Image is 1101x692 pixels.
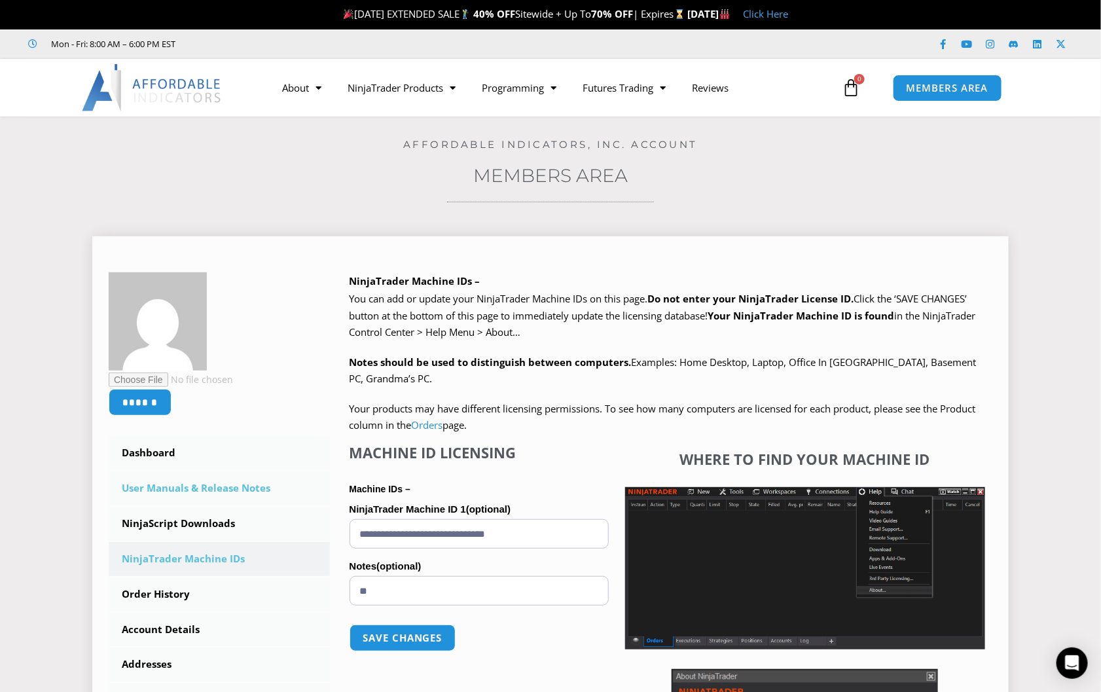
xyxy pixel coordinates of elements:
[854,74,865,84] span: 0
[466,503,511,515] span: (optional)
[109,471,330,505] a: User Manuals & Release Notes
[720,9,730,19] img: 🏭
[460,9,470,19] img: 🏌️‍♂️
[350,355,632,369] strong: Notes should be used to distinguish between computers.
[412,418,443,431] a: Orders
[350,484,410,494] strong: Machine IDs –
[403,138,698,151] a: Affordable Indicators, Inc. Account
[350,402,976,432] span: Your products may have different licensing permissions. To see how many computers are licensed fo...
[688,7,731,20] strong: [DATE]
[592,7,634,20] strong: 70% OFF
[82,64,223,111] img: LogoAI | Affordable Indicators – NinjaTrader
[334,73,469,103] a: NinjaTrader Products
[109,272,207,371] img: 95e0ca586440f0d1db6b8497e77ead8cae78962593e0ff95ba239484a0c4f708
[109,613,330,647] a: Account Details
[744,7,789,20] a: Click Here
[350,355,977,386] span: Examples: Home Desktop, Laptop, Office In [GEOGRAPHIC_DATA], Basement PC, Grandma’s PC.
[893,75,1002,101] a: MEMBERS AREA
[344,9,353,19] img: 🎉
[708,309,895,322] strong: Your NinjaTrader Machine ID is found
[350,625,456,651] button: Save changes
[675,9,685,19] img: ⌛
[469,73,569,103] a: Programming
[109,436,330,470] a: Dashboard
[473,164,628,187] a: Members Area
[350,292,976,338] span: Click the ‘SAVE CHANGES’ button at the bottom of this page to immediately update the licensing da...
[474,7,516,20] strong: 40% OFF
[350,292,648,305] span: You can add or update your NinjaTrader Machine IDs on this page.
[269,73,334,103] a: About
[569,73,679,103] a: Futures Trading
[48,36,176,52] span: Mon - Fri: 8:00 AM – 6:00 PM EST
[109,577,330,611] a: Order History
[625,487,985,649] img: Screenshot 2025-01-17 1155544 | Affordable Indicators – NinjaTrader
[822,69,880,107] a: 0
[648,292,854,305] b: Do not enter your NinjaTrader License ID.
[907,83,988,93] span: MEMBERS AREA
[194,37,391,50] iframe: Customer reviews powered by Trustpilot
[1056,647,1088,679] div: Open Intercom Messenger
[109,542,330,576] a: NinjaTrader Machine IDs
[109,647,330,682] a: Addresses
[625,450,985,467] h4: Where to find your Machine ID
[350,500,609,519] label: NinjaTrader Machine ID 1
[350,556,609,576] label: Notes
[350,274,480,287] b: NinjaTrader Machine IDs –
[269,73,839,103] nav: Menu
[679,73,742,103] a: Reviews
[109,507,330,541] a: NinjaScript Downloads
[350,444,609,461] h4: Machine ID Licensing
[340,7,687,20] span: [DATE] EXTENDED SALE Sitewide + Up To | Expires
[376,560,421,572] span: (optional)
